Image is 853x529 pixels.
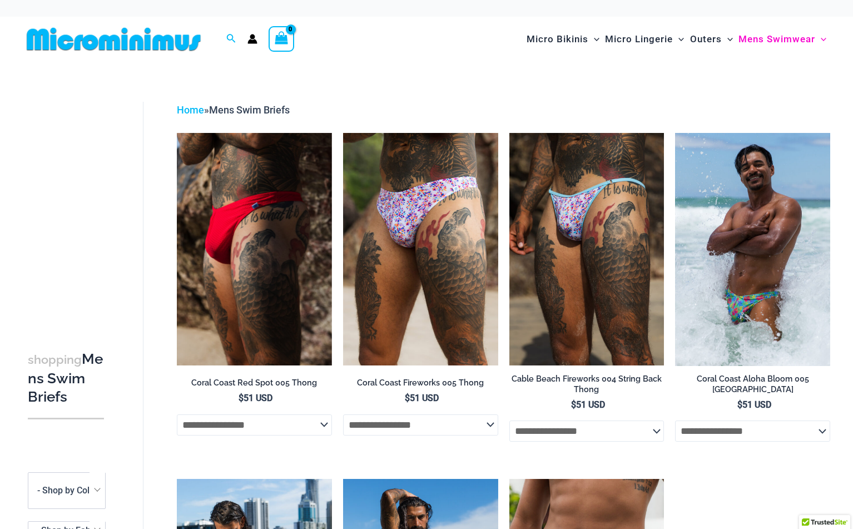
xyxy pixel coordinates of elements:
a: Micro LingerieMenu ToggleMenu Toggle [602,22,687,56]
h2: Coral Coast Fireworks 005 Thong [343,378,498,388]
span: Mens Swim Briefs [209,104,290,116]
a: Search icon link [226,32,236,46]
bdi: 51 USD [737,399,771,410]
span: Menu Toggle [722,25,733,53]
span: - Shop by Color [28,472,106,509]
a: Coral Coast Aloha Bloom 005 [GEOGRAPHIC_DATA] [675,374,830,399]
bdi: 51 USD [571,399,605,410]
h3: Mens Swim Briefs [28,350,104,407]
bdi: 51 USD [405,393,439,403]
span: $ [239,393,244,403]
a: Coral Coast Red Spot 005 Thong [177,378,332,392]
span: Menu Toggle [673,25,684,53]
span: » [177,104,290,116]
img: Coral Coast Fireworks 005 Thong 01 [343,133,498,365]
h2: Cable Beach Fireworks 004 String Back Thong [509,374,664,394]
bdi: 51 USD [239,393,272,403]
h2: Coral Coast Red Spot 005 Thong [177,378,332,388]
span: Outers [690,25,722,53]
a: Coral Coast Fireworks 005 Thong [343,378,498,392]
iframe: TrustedSite Certified [28,93,128,315]
span: - Shop by Color [28,473,105,508]
a: Coral Coast Aloha Bloom 005 Thong 09Coral Coast Aloha Bloom 005 Thong 18Coral Coast Aloha Bloom 0... [675,133,830,365]
a: View Shopping Cart, empty [269,26,294,52]
a: Micro BikinisMenu ToggleMenu Toggle [524,22,602,56]
span: Micro Bikinis [527,25,588,53]
nav: Site Navigation [522,21,831,58]
a: Coral Coast Red Spot 005 Thong 11Coral Coast Red Spot 005 Thong 12Coral Coast Red Spot 005 Thong 12 [177,133,332,365]
span: $ [405,393,410,403]
a: OutersMenu ToggleMenu Toggle [687,22,736,56]
span: Menu Toggle [815,25,826,53]
img: Coral Coast Aloha Bloom 005 Thong 09 [675,133,830,365]
span: Mens Swimwear [738,25,815,53]
span: $ [571,399,576,410]
a: Cable Beach Fireworks 004 String Back Thong [509,374,664,399]
img: Coral Coast Red Spot 005 Thong 11 [177,133,332,365]
a: Account icon link [247,34,257,44]
span: shopping [28,353,82,367]
span: $ [737,399,742,410]
img: Cable Beach Fireworks 004 String Back Thong 06 [509,133,664,365]
span: - Shop by Color [37,485,98,496]
span: Micro Lingerie [605,25,673,53]
h2: Coral Coast Aloha Bloom 005 [GEOGRAPHIC_DATA] [675,374,830,394]
a: Coral Coast Fireworks 005 Thong 01Coral Coast Fireworks 005 Thong 02Coral Coast Fireworks 005 Tho... [343,133,498,365]
span: Menu Toggle [588,25,599,53]
a: Cable Beach Fireworks 004 String Back Thong 06Cable Beach Fireworks 004 String Back Thong 07Cable... [509,133,664,365]
img: MM SHOP LOGO FLAT [22,27,205,52]
a: Mens SwimwearMenu ToggleMenu Toggle [736,22,829,56]
a: Home [177,104,204,116]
